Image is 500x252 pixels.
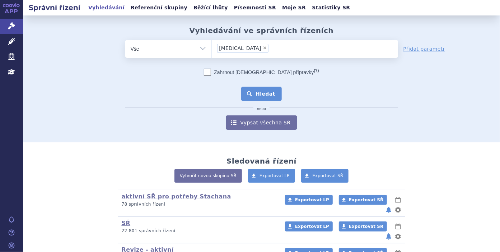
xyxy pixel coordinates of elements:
[219,46,261,51] span: [MEDICAL_DATA]
[122,193,231,200] a: aktivní SŘ pro potřeby Stachana
[191,3,230,13] a: Běžící lhůty
[280,3,308,13] a: Moje SŘ
[349,197,383,202] span: Exportovat SŘ
[385,206,392,214] button: notifikace
[301,169,349,183] a: Exportovat SŘ
[226,157,296,165] h2: Sledovaná řízení
[260,173,290,178] span: Exportovat LP
[295,197,329,202] span: Exportovat LP
[23,3,86,13] h2: Správní řízení
[253,107,270,111] i: nebo
[190,26,334,35] h2: Vyhledávání ve správních řízeních
[339,221,387,232] a: Exportovat SŘ
[122,201,276,207] p: 78 správních řízení
[232,3,278,13] a: Písemnosti SŘ
[385,232,392,241] button: notifikace
[241,87,282,101] button: Hledat
[204,69,319,76] label: Zahrnout [DEMOGRAPHIC_DATA] přípravky
[217,44,269,53] li: libtayo
[339,195,387,205] a: Exportovat SŘ
[310,3,352,13] a: Statistiky SŘ
[394,206,402,214] button: nastavení
[285,221,333,232] a: Exportovat LP
[394,196,402,204] button: lhůty
[403,45,445,52] a: Přidat parametr
[349,224,383,229] span: Exportovat SŘ
[314,68,319,73] abbr: (?)
[86,3,127,13] a: Vyhledávání
[394,222,402,231] button: lhůty
[248,169,295,183] a: Exportovat LP
[122,228,276,234] p: 22 801 správních řízení
[271,43,275,52] input: [MEDICAL_DATA]
[285,195,333,205] a: Exportovat LP
[313,173,344,178] span: Exportovat SŘ
[394,232,402,241] button: nastavení
[226,115,297,130] a: Vypsat všechna SŘ
[128,3,190,13] a: Referenční skupiny
[174,169,242,183] a: Vytvořit novou skupinu SŘ
[263,46,267,50] span: ×
[295,224,329,229] span: Exportovat LP
[122,220,131,226] a: SŘ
